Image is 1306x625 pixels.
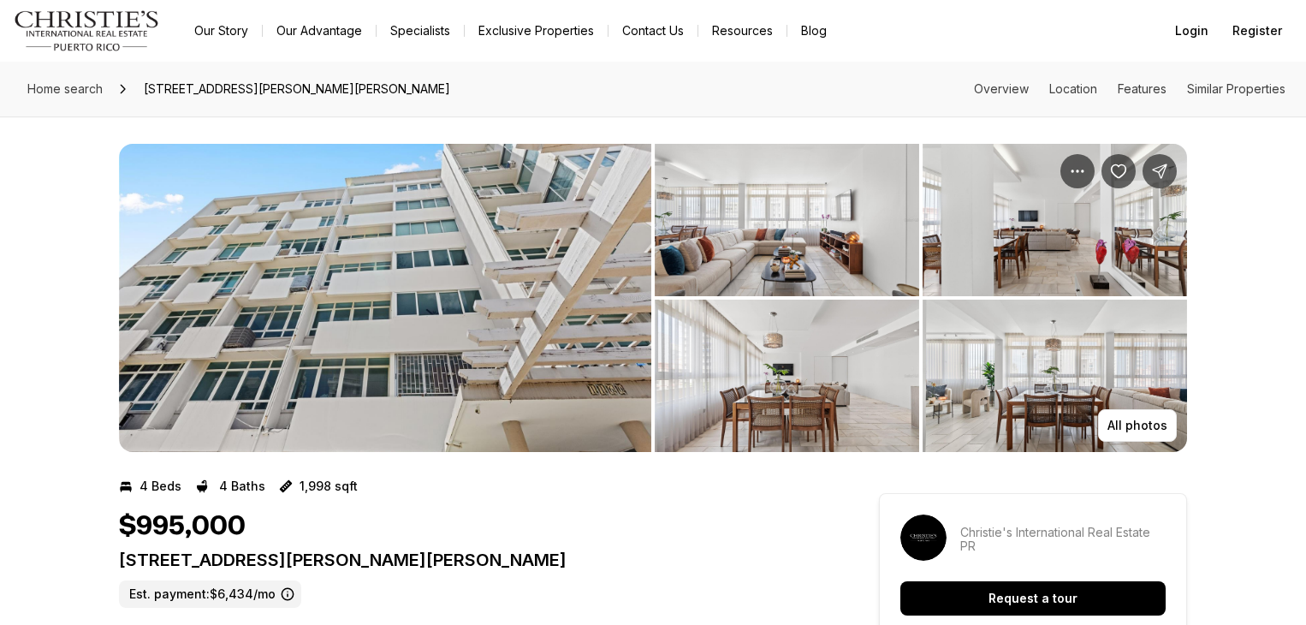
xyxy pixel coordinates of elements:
button: Share Property: 1160 MAGDALENA #7A [1143,154,1177,188]
p: All photos [1107,419,1167,432]
p: Christie's International Real Estate PR [960,526,1166,553]
li: 2 of 9 [655,144,1187,452]
button: View image gallery [923,300,1187,452]
a: Resources [698,19,787,43]
button: View image gallery [923,144,1187,296]
button: Register [1222,14,1292,48]
p: 1,998 sqft [300,479,358,493]
a: Our Story [181,19,262,43]
button: Login [1165,14,1219,48]
button: Property options [1060,154,1095,188]
nav: Page section menu [974,82,1285,96]
a: Skip to: Similar Properties [1187,81,1285,96]
a: Skip to: Location [1049,81,1097,96]
li: 1 of 9 [119,144,651,452]
h1: $995,000 [119,510,246,543]
span: [STREET_ADDRESS][PERSON_NAME][PERSON_NAME] [137,75,457,103]
button: View image gallery [119,144,651,452]
a: Skip to: Features [1118,81,1166,96]
button: Contact Us [608,19,698,43]
img: logo [14,10,160,51]
button: View image gallery [655,300,919,452]
a: Specialists [377,19,464,43]
button: View image gallery [655,144,919,296]
p: 4 Beds [140,479,181,493]
a: Blog [787,19,840,43]
a: Our Advantage [263,19,376,43]
button: Request a tour [900,581,1166,616]
a: Home search [21,75,110,103]
label: Est. payment: $6,434/mo [119,580,301,608]
span: Login [1175,24,1208,38]
div: Listing Photos [119,144,1187,452]
button: Save Property: 1160 MAGDALENA #7A [1101,154,1136,188]
span: Home search [27,81,103,96]
button: All photos [1098,409,1177,442]
p: [STREET_ADDRESS][PERSON_NAME][PERSON_NAME] [119,550,817,570]
p: 4 Baths [219,479,265,493]
a: Skip to: Overview [974,81,1029,96]
span: Register [1232,24,1282,38]
a: Exclusive Properties [465,19,608,43]
p: Request a tour [988,592,1077,605]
